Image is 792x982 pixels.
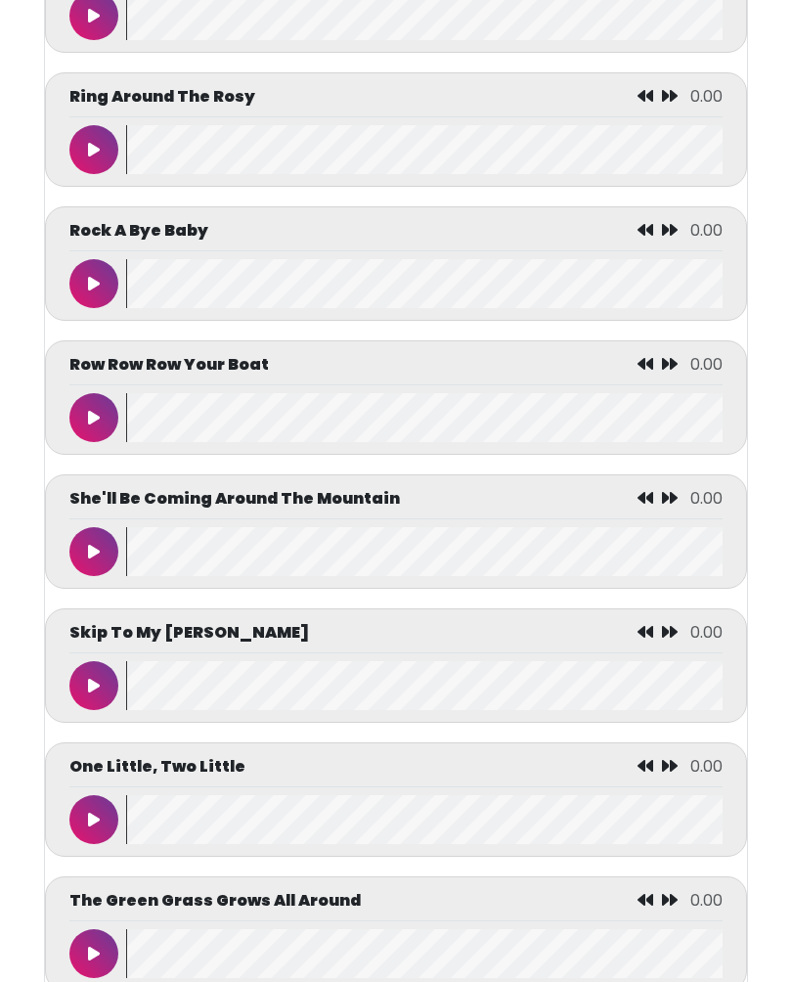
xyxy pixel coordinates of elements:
[690,354,723,377] span: 0.00
[69,86,255,110] p: Ring Around The Rosy
[690,86,723,109] span: 0.00
[69,354,269,378] p: Row Row Row Your Boat
[69,756,245,780] p: One Little, Two Little
[69,622,309,646] p: Skip To My [PERSON_NAME]
[690,756,723,779] span: 0.00
[690,220,723,243] span: 0.00
[690,890,723,913] span: 0.00
[69,220,208,244] p: Rock A Bye Baby
[69,890,361,914] p: The Green Grass Grows All Around
[690,488,723,511] span: 0.00
[69,488,400,512] p: She'll Be Coming Around The Mountain
[690,622,723,645] span: 0.00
